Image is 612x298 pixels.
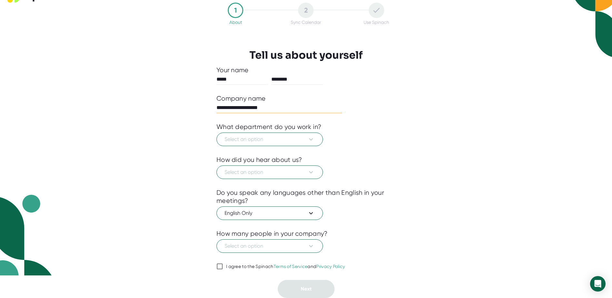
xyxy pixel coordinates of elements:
div: Your name [216,66,396,74]
button: Select an option [216,239,323,253]
div: I agree to the Spinach and [226,264,345,270]
a: Privacy Policy [316,264,345,269]
div: How did you hear about us? [216,156,302,164]
div: Do you speak any languages other than English in your meetings? [216,189,396,205]
div: 1 [228,3,243,18]
div: 2 [298,3,314,18]
div: How many people in your company? [216,230,328,238]
div: Company name [216,94,266,103]
button: English Only [216,206,323,220]
span: English Only [225,209,315,217]
div: Sync Calendar [291,20,321,25]
button: Select an option [216,133,323,146]
div: About [229,20,242,25]
button: Next [278,280,335,298]
div: Use Spinach [364,20,389,25]
button: Select an option [216,165,323,179]
span: Select an option [225,168,315,176]
span: Next [301,286,312,292]
div: Open Intercom Messenger [590,276,606,292]
span: Select an option [225,242,315,250]
h3: Tell us about yourself [249,49,363,61]
span: Select an option [225,135,315,143]
div: What department do you work in? [216,123,321,131]
a: Terms of Service [274,264,308,269]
